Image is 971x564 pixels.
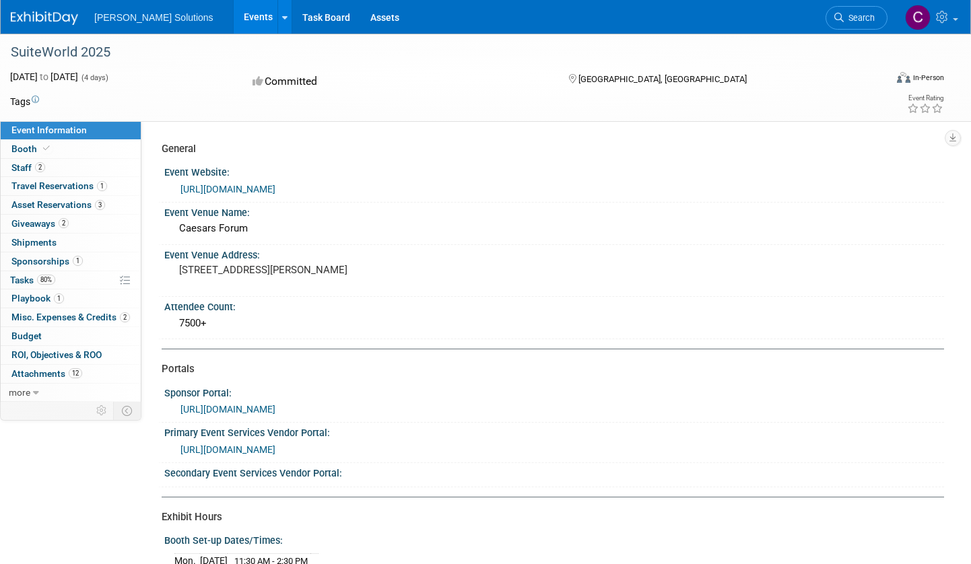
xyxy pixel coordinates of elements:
[11,199,105,210] span: Asset Reservations
[1,365,141,383] a: Attachments12
[164,162,944,179] div: Event Website:
[248,70,546,94] div: Committed
[95,200,105,210] span: 3
[174,218,934,239] div: Caesars Forum
[578,74,747,84] span: [GEOGRAPHIC_DATA], [GEOGRAPHIC_DATA]
[1,384,141,402] a: more
[164,245,944,262] div: Event Venue Address:
[907,95,943,102] div: Event Rating
[1,140,141,158] a: Booth
[180,444,275,455] a: [URL][DOMAIN_NAME]
[164,203,944,219] div: Event Venue Name:
[11,256,83,267] span: Sponsorships
[11,162,45,173] span: Staff
[1,346,141,364] a: ROI, Objectives & ROO
[80,73,108,82] span: (4 days)
[6,40,865,65] div: SuiteWorld 2025
[35,162,45,172] span: 2
[54,293,64,304] span: 1
[11,11,78,25] img: ExhibitDay
[1,327,141,345] a: Budget
[10,95,39,108] td: Tags
[11,293,64,304] span: Playbook
[905,5,931,30] img: Cameron Sigurdson
[164,530,944,547] div: Booth Set-up Dates/Times:
[11,237,57,248] span: Shipments
[844,13,875,23] span: Search
[1,289,141,308] a: Playbook1
[164,463,944,480] div: Secondary Event Services Vendor Portal:
[120,312,130,322] span: 2
[897,72,910,83] img: Format-Inperson.png
[73,256,83,266] span: 1
[97,181,107,191] span: 1
[164,297,944,314] div: Attendee Count:
[1,308,141,326] a: Misc. Expenses & Credits2
[94,12,213,23] span: [PERSON_NAME] Solutions
[69,368,82,378] span: 12
[43,145,50,152] i: Booth reservation complete
[9,387,30,398] span: more
[162,362,934,376] div: Portals
[37,275,55,285] span: 80%
[11,312,130,322] span: Misc. Expenses & Credits
[912,73,944,83] div: In-Person
[164,383,944,400] div: Sponsor Portal:
[11,218,69,229] span: Giveaways
[164,423,944,439] div: Primary Event Services Vendor Portal:
[10,71,78,82] span: [DATE] [DATE]
[11,330,42,341] span: Budget
[826,6,888,30] a: Search
[179,264,475,276] pre: [STREET_ADDRESS][PERSON_NAME]
[38,71,51,82] span: to
[11,368,82,379] span: Attachments
[1,177,141,195] a: Travel Reservations1
[10,275,55,285] span: Tasks
[1,215,141,233] a: Giveaways2
[1,196,141,214] a: Asset Reservations3
[1,271,141,289] a: Tasks80%
[1,121,141,139] a: Event Information
[1,234,141,252] a: Shipments
[11,143,53,154] span: Booth
[1,159,141,177] a: Staff2
[162,142,934,156] div: General
[11,349,102,360] span: ROI, Objectives & ROO
[805,70,944,90] div: Event Format
[59,218,69,228] span: 2
[174,313,934,334] div: 7500+
[1,252,141,271] a: Sponsorships1
[180,404,275,415] a: [URL][DOMAIN_NAME]
[114,402,141,419] td: Toggle Event Tabs
[180,184,275,195] a: [URL][DOMAIN_NAME]
[11,180,107,191] span: Travel Reservations
[11,125,87,135] span: Event Information
[162,510,934,524] div: Exhibit Hours
[90,402,114,419] td: Personalize Event Tab Strip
